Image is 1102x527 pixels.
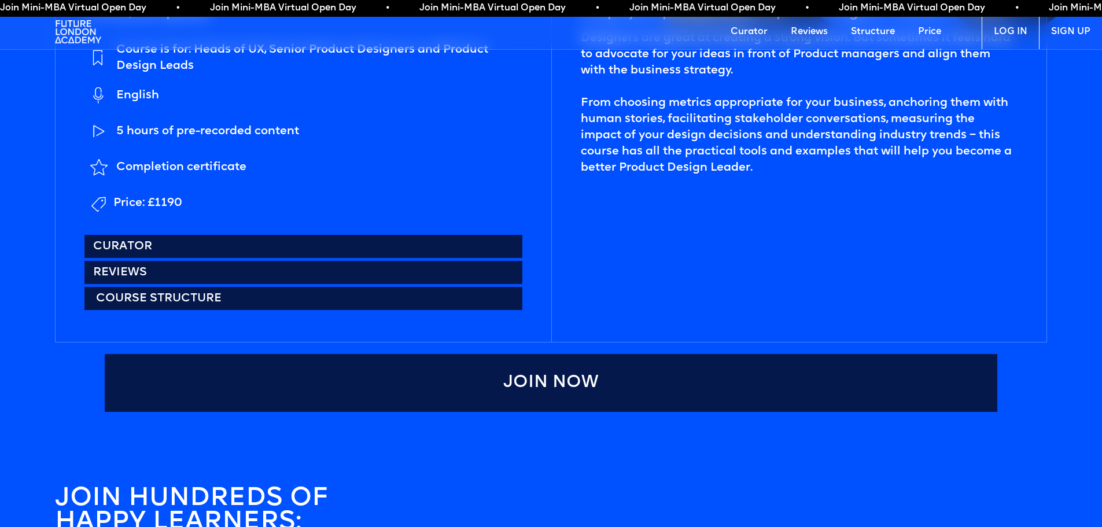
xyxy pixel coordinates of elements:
a: Structure [839,14,906,49]
a: Price [906,14,953,49]
div: Price: £1190 [113,195,182,211]
div: Completion certificate [116,159,246,175]
span: • [635,2,638,14]
a: Curator [719,14,779,49]
span: • [425,2,428,14]
div: Course is for: Heads of UX, Senior Product Designers and Product Design Leads [116,42,522,74]
a: Curator [84,235,522,258]
span: • [1054,2,1057,14]
a: LOG IN [982,14,1039,49]
span: • [844,2,847,14]
a: SIGN UP [1039,14,1102,49]
a: Course structure [84,287,522,310]
div: English [116,87,159,104]
a: Reviews [84,261,522,284]
a: Join Now [105,354,997,412]
span: • [215,2,218,14]
div: 5 hours of pre-recorded content [116,123,299,139]
a: Reviews [779,14,839,49]
span: • [5,2,9,14]
div: Designers are great at creating a strong vision. But sometimes it feels hard to advocate for your... [581,30,1018,176]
